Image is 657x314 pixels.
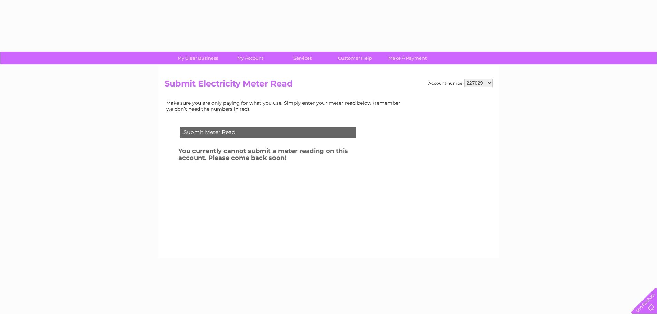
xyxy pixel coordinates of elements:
div: Submit Meter Read [180,127,356,138]
a: Make A Payment [379,52,436,64]
a: Customer Help [327,52,384,64]
td: Make sure you are only paying for what you use. Simply enter your meter read below (remember we d... [165,99,406,113]
a: Services [274,52,331,64]
h2: Submit Electricity Meter Read [165,79,493,92]
div: Account number [428,79,493,87]
h3: You currently cannot submit a meter reading on this account. Please come back soon! [178,146,374,165]
a: My Account [222,52,279,64]
a: My Clear Business [169,52,226,64]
